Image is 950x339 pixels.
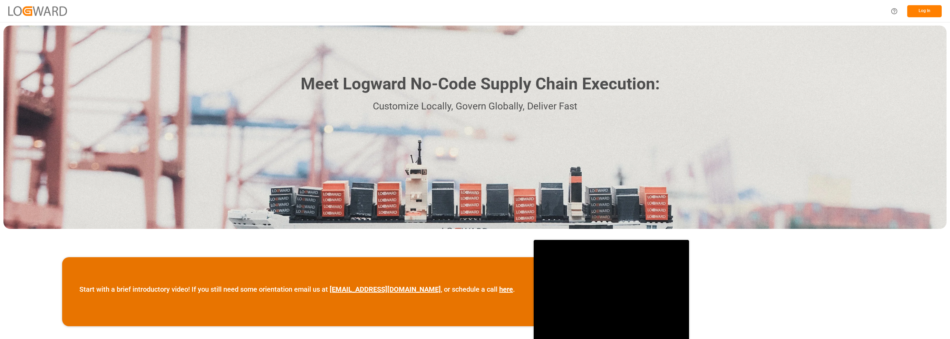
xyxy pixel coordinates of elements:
a: [EMAIL_ADDRESS][DOMAIN_NAME] [330,285,441,293]
button: Help Center [886,3,902,19]
p: Customize Locally, Govern Globally, Deliver Fast [290,99,660,114]
a: here [499,285,513,293]
p: Start with a brief introductory video! If you still need some orientation email us at , or schedu... [79,284,515,294]
button: Log In [907,5,942,17]
img: Logward_new_orange.png [8,6,67,16]
h1: Meet Logward No-Code Supply Chain Execution: [301,72,660,96]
